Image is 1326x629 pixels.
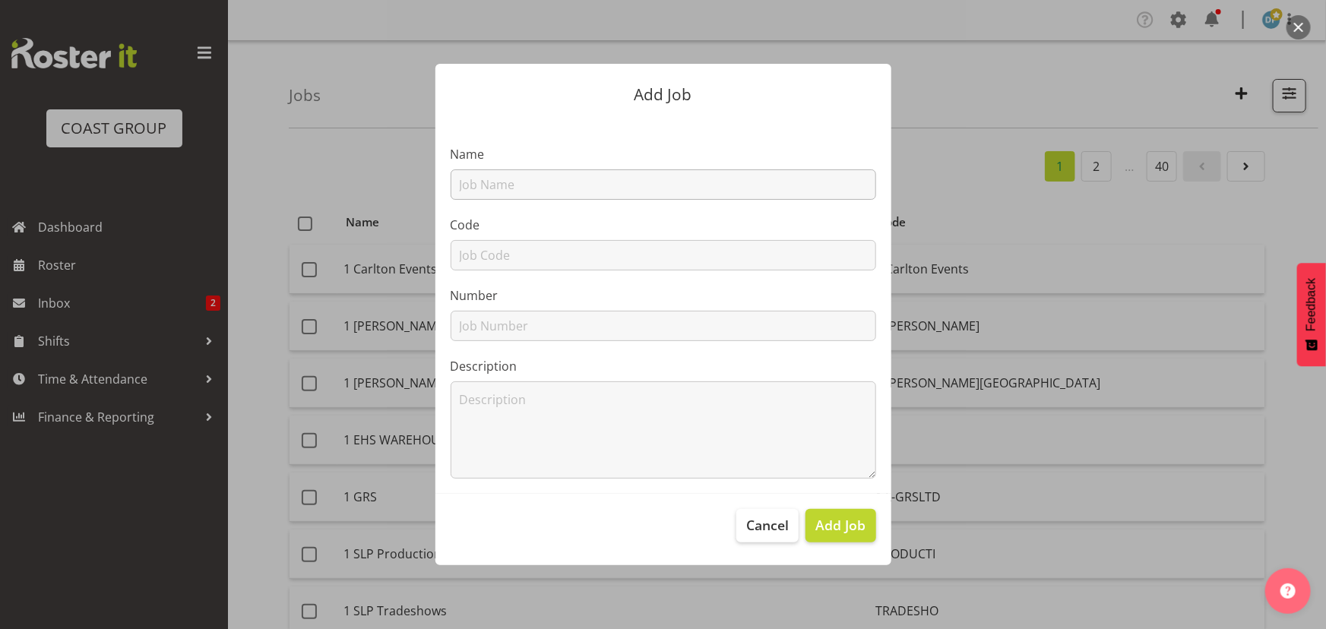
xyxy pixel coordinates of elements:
label: Number [451,286,876,305]
img: help-xxl-2.png [1280,583,1296,599]
input: Job Code [451,240,876,270]
label: Name [451,145,876,163]
label: Description [451,357,876,375]
button: Add Job [805,509,875,542]
span: Add Job [815,515,866,535]
input: Job Name [451,169,876,200]
input: Job Number [451,311,876,341]
button: Feedback - Show survey [1297,263,1326,366]
button: Cancel [736,509,799,542]
span: Feedback [1305,278,1318,331]
p: Add Job [451,87,876,103]
label: Code [451,216,876,234]
span: Cancel [746,515,789,535]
